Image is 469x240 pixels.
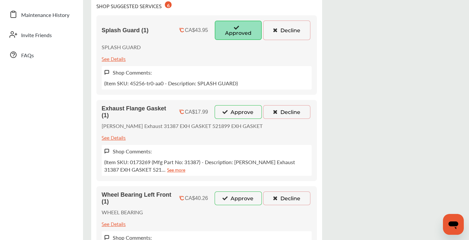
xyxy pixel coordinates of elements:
span: FAQs [21,51,34,60]
div: CA$17.99 [185,109,208,115]
button: Decline [263,191,310,205]
span: Wheel Bearing Left Front (1) [102,191,173,205]
span: Maintenance History [21,11,69,20]
span: Splash Guard (1) [102,27,149,34]
div: 6 [165,1,172,8]
label: Shop Comments: [113,148,152,155]
button: Approve [215,191,262,205]
span: Exhaust Flange Gasket (1) [102,105,173,119]
img: svg+xml;base64,PHN2ZyB3aWR0aD0iMTYiIGhlaWdodD0iMTciIHZpZXdCb3g9IjAgMCAxNiAxNyIgZmlsbD0ibm9uZSIgeG... [104,148,109,154]
p: (Item SKU: 0173269 (Mfg Part No: 31387) - Description: [PERSON_NAME] Exhaust 31387 EXH GASKET 521… [104,158,309,173]
p: (Item SKU: 45256-tr0-aa0 - Description: SPLASH GUARD) [104,79,238,87]
button: Decline [263,21,310,40]
a: See more [167,166,185,173]
iframe: Button to launch messaging window [443,214,464,235]
button: Approve [215,105,262,119]
button: Decline [263,105,310,119]
a: FAQs [6,46,77,63]
div: See Details [102,133,126,142]
p: SPLASH GUARD [102,43,141,51]
div: See Details [102,219,126,228]
img: svg+xml;base64,PHN2ZyB3aWR0aD0iMTYiIGhlaWdodD0iMTciIHZpZXdCb3g9IjAgMCAxNiAxNyIgZmlsbD0ibm9uZSIgeG... [104,70,109,75]
div: See Details [102,54,126,63]
a: Invite Friends [6,26,77,43]
a: Maintenance History [6,6,77,23]
button: Approved [215,21,262,40]
span: Invite Friends [21,31,52,40]
p: [PERSON_NAME] Exhaust 31387 EXH GASKET 521899 EXH GASKET [102,122,263,130]
div: CA$43.95 [185,27,208,33]
p: WHEEL BEARING [102,208,143,216]
div: CA$40.26 [185,195,208,201]
label: Shop Comments: [113,69,152,76]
